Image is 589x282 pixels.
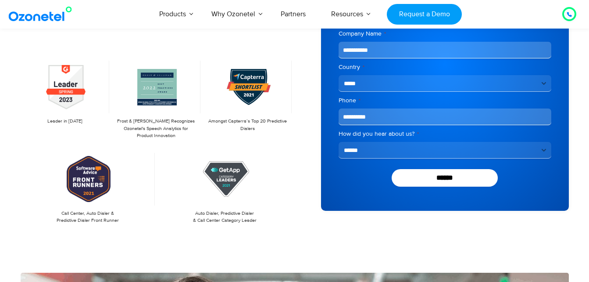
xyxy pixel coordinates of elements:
p: Leader in [DATE] [25,118,105,125]
p: Frost & [PERSON_NAME] Recognizes Ozonetel's Speech Analytics for Product Innovation [116,118,196,140]
label: How did you hear about us? [339,130,551,138]
label: Company Name [339,29,551,38]
a: Request a Demo [387,4,462,25]
p: Amongst Capterra’s Top 20 Predictive Dialers [207,118,287,132]
p: Auto Dialer, Predictive Dialer & Call Center Category Leader [162,210,288,224]
label: Country [339,63,551,72]
p: Call Center, Auto Dialer & Predictive Dialer Front Runner [25,210,151,224]
label: Phone [339,96,551,105]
